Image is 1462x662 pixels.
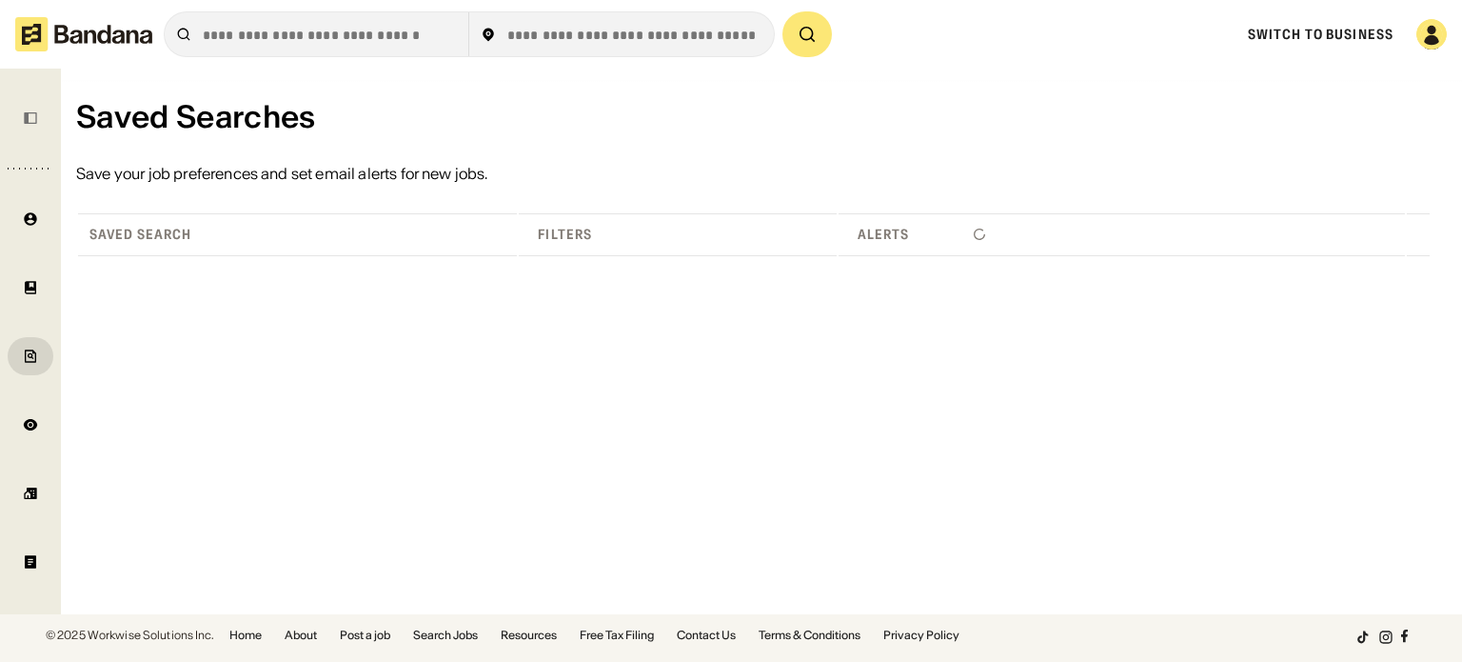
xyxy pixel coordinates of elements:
[842,226,1401,243] div: Click toggle to sort descending
[501,630,557,641] a: Resources
[1248,26,1393,43] a: Switch to Business
[82,226,513,243] div: Click toggle to sort descending
[580,630,654,641] a: Free Tax Filing
[15,17,152,51] img: Bandana logotype
[523,226,832,243] div: Click toggle to sort descending
[883,630,959,641] a: Privacy Policy
[229,630,262,641] a: Home
[413,630,478,641] a: Search Jobs
[76,166,1432,181] div: Save your job preferences and set email alerts for new jobs.
[46,630,214,641] div: © 2025 Workwise Solutions Inc.
[340,630,390,641] a: Post a job
[677,630,736,641] a: Contact Us
[82,226,191,243] div: Saved Search
[285,630,317,641] a: About
[842,226,910,243] div: Alerts
[76,99,1432,135] div: Saved Searches
[523,226,592,243] div: Filters
[759,630,860,641] a: Terms & Conditions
